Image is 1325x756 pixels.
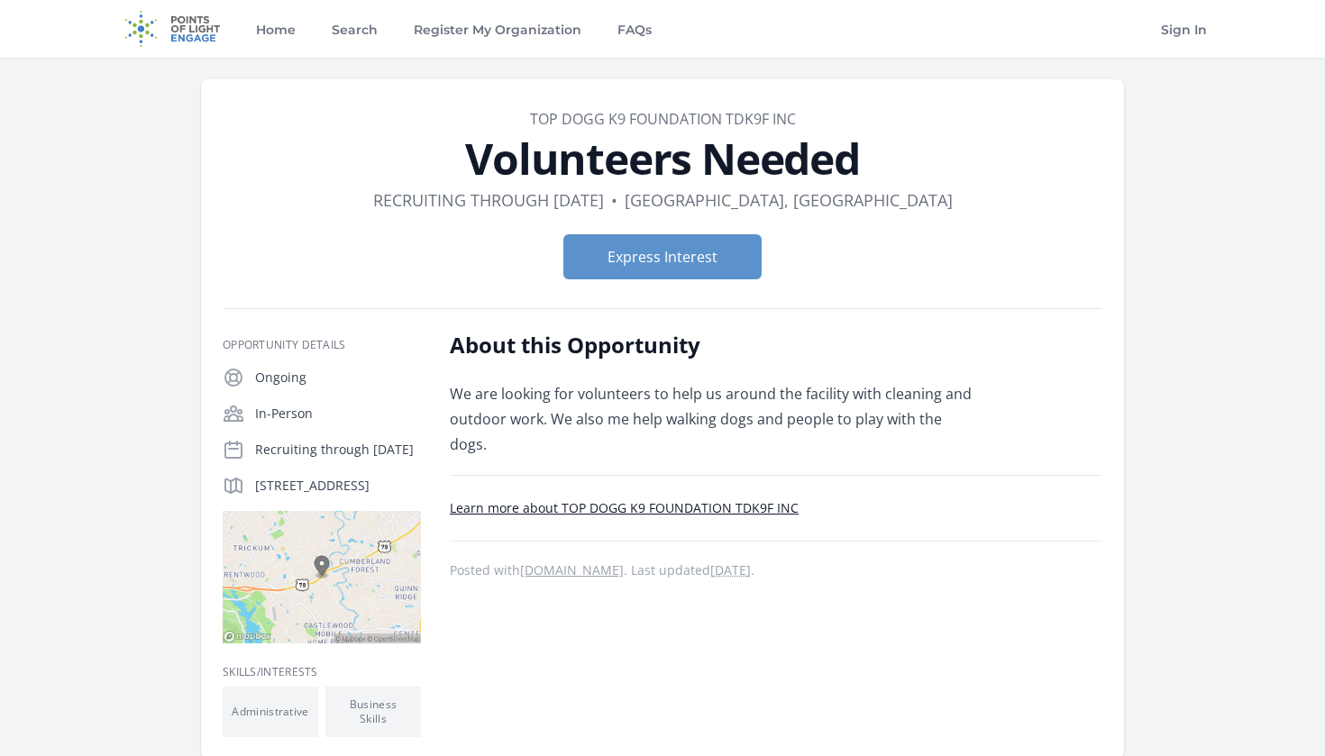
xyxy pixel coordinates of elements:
li: Business Skills [325,687,421,737]
h1: Volunteers Needed [223,137,1102,180]
a: TOP DOGG K9 FOUNDATION TDK9F INC [530,109,796,129]
dd: [GEOGRAPHIC_DATA], [GEOGRAPHIC_DATA] [625,187,953,213]
p: We are looking for volunteers to help us around the facility with cleaning and outdoor work. We a... [450,381,977,457]
li: Administrative [223,687,318,737]
p: Ongoing [255,369,421,387]
button: Express Interest [563,234,762,279]
p: [STREET_ADDRESS] [255,477,421,495]
div: • [611,187,617,213]
abbr: Tue, Sep 9, 2025 3:49 PM [710,561,751,578]
h2: About this Opportunity [450,331,977,360]
p: In-Person [255,405,421,423]
h3: Skills/Interests [223,665,421,679]
a: Learn more about TOP DOGG K9 FOUNDATION TDK9F INC [450,499,799,516]
p: Posted with . Last updated . [450,563,1102,578]
h3: Opportunity Details [223,338,421,352]
img: Map [223,511,421,643]
a: [DOMAIN_NAME] [520,561,624,578]
p: Recruiting through [DATE] [255,441,421,459]
dd: Recruiting through [DATE] [373,187,604,213]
